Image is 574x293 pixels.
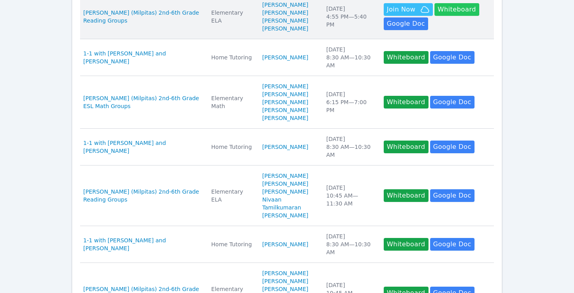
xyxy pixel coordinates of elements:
a: [PERSON_NAME] [262,1,308,9]
a: [PERSON_NAME] [262,106,308,114]
a: [PERSON_NAME] [262,9,308,17]
a: [PERSON_NAME] [262,172,308,180]
tr: 1-1 with [PERSON_NAME] and [PERSON_NAME]Home Tutoring[PERSON_NAME][DATE]8:30 AM—10:30 AMWhiteboar... [80,39,494,76]
a: 1-1 with [PERSON_NAME] and [PERSON_NAME] [83,236,202,252]
div: Elementary ELA [211,188,253,204]
div: Home Tutoring [211,53,253,61]
tr: [PERSON_NAME] (Milpitas) 2nd-6th Grade Reading GroupsElementary ELA[PERSON_NAME][PERSON_NAME][PER... [80,166,494,226]
a: [PERSON_NAME] [262,211,308,219]
div: Home Tutoring [211,143,253,151]
div: [DATE] 8:30 AM — 10:30 AM [326,232,374,256]
tr: 1-1 with [PERSON_NAME] and [PERSON_NAME]Home Tutoring[PERSON_NAME][DATE]8:30 AM—10:30 AMWhiteboar... [80,129,494,166]
button: Whiteboard [384,238,429,251]
a: [PERSON_NAME] [262,285,308,293]
button: Whiteboard [434,3,479,16]
button: Whiteboard [384,51,429,64]
a: 1-1 with [PERSON_NAME] and [PERSON_NAME] [83,139,202,155]
a: Google Doc [430,51,475,64]
a: [PERSON_NAME] [262,114,308,122]
a: [PERSON_NAME] [262,82,308,90]
a: Google Doc [430,141,475,153]
a: Nivaan Tamilkumaran [262,196,317,211]
a: [PERSON_NAME] [262,269,308,277]
tr: [PERSON_NAME] (Milpitas) 2nd-6th Grade ESL Math GroupsElementary Math[PERSON_NAME][PERSON_NAME][P... [80,76,494,129]
a: [PERSON_NAME] (Milpitas) 2nd-6th Grade Reading Groups [83,188,202,204]
button: Whiteboard [384,189,429,202]
div: Home Tutoring [211,240,253,248]
a: [PERSON_NAME] [262,180,308,188]
div: [DATE] 4:55 PM — 5:40 PM [326,5,374,29]
button: Whiteboard [384,141,429,153]
div: [DATE] 6:15 PM — 7:00 PM [326,90,374,114]
a: [PERSON_NAME] [262,25,308,32]
div: [DATE] 8:30 AM — 10:30 AM [326,135,374,159]
div: [DATE] 8:30 AM — 10:30 AM [326,46,374,69]
a: 1-1 with [PERSON_NAME] and [PERSON_NAME] [83,49,202,65]
div: [DATE] 10:45 AM — 11:30 AM [326,184,374,207]
a: Google Doc [430,96,475,108]
div: Elementary Math [211,94,253,110]
a: Google Doc [430,238,475,251]
div: Elementary ELA [211,9,253,25]
a: [PERSON_NAME] (Milpitas) 2nd-6th Grade Reading Groups [83,9,202,25]
button: Whiteboard [384,96,429,108]
a: Google Doc [430,189,475,202]
a: Google Doc [384,17,428,30]
a: [PERSON_NAME] [262,143,308,151]
span: Join Now [387,5,415,14]
a: [PERSON_NAME] [262,90,308,98]
a: [PERSON_NAME] [262,17,308,25]
button: Join Now [384,3,433,16]
a: [PERSON_NAME] [262,53,308,61]
a: [PERSON_NAME] [262,240,308,248]
a: [PERSON_NAME] [262,98,308,106]
a: [PERSON_NAME] (Milpitas) 2nd-6th Grade ESL Math Groups [83,94,202,110]
a: [PERSON_NAME] [262,188,308,196]
tr: 1-1 with [PERSON_NAME] and [PERSON_NAME]Home Tutoring[PERSON_NAME][DATE]8:30 AM—10:30 AMWhiteboar... [80,226,494,263]
a: [PERSON_NAME] [262,277,308,285]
